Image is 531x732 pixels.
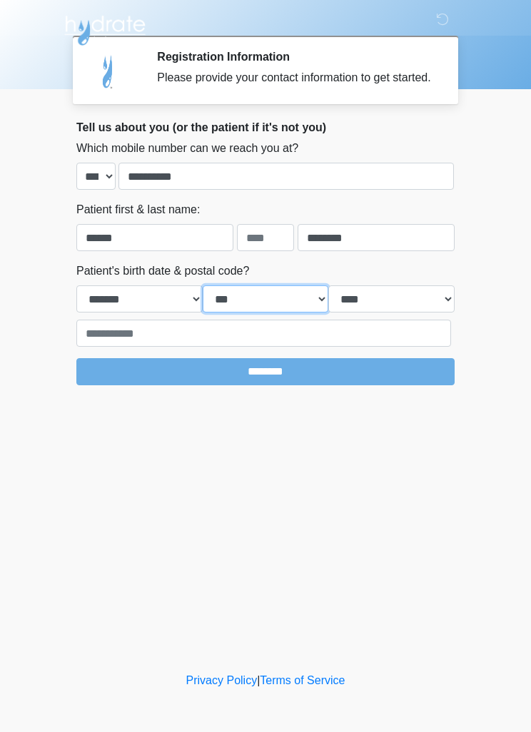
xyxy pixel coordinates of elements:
[260,674,345,686] a: Terms of Service
[87,50,130,93] img: Agent Avatar
[62,11,148,46] img: Hydrate IV Bar - Chandler Logo
[257,674,260,686] a: |
[76,263,249,280] label: Patient's birth date & postal code?
[186,674,258,686] a: Privacy Policy
[76,140,298,157] label: Which mobile number can we reach you at?
[76,121,455,134] h2: Tell us about you (or the patient if it's not you)
[76,201,200,218] label: Patient first & last name:
[157,69,433,86] div: Please provide your contact information to get started.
